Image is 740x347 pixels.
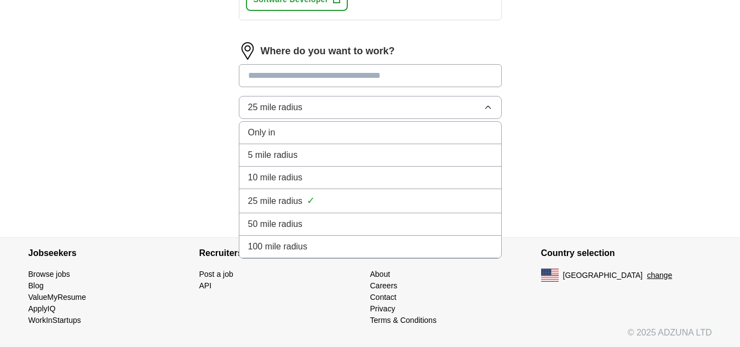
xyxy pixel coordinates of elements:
a: Terms & Conditions [370,316,437,325]
a: WorkInStartups [28,316,81,325]
a: Contact [370,293,397,302]
span: Only in [248,126,276,139]
a: Careers [370,281,398,290]
label: Where do you want to work? [261,44,395,59]
a: Blog [28,281,44,290]
span: ✓ [307,194,315,208]
a: API [199,281,212,290]
span: 25 mile radius [248,101,303,114]
span: 10 mile radius [248,171,303,184]
button: 25 mile radius [239,96,502,119]
span: [GEOGRAPHIC_DATA] [563,270,643,281]
button: change [647,270,672,281]
a: Post a job [199,270,233,278]
span: 50 mile radius [248,218,303,231]
img: US flag [541,269,559,282]
a: ValueMyResume [28,293,87,302]
img: location.png [239,42,256,60]
span: 100 mile radius [248,240,308,253]
a: Privacy [370,304,395,313]
a: About [370,270,391,278]
span: 5 mile radius [248,149,298,162]
h4: Country selection [541,238,712,269]
a: ApplyIQ [28,304,56,313]
span: 25 mile radius [248,195,303,208]
a: Browse jobs [28,270,70,278]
